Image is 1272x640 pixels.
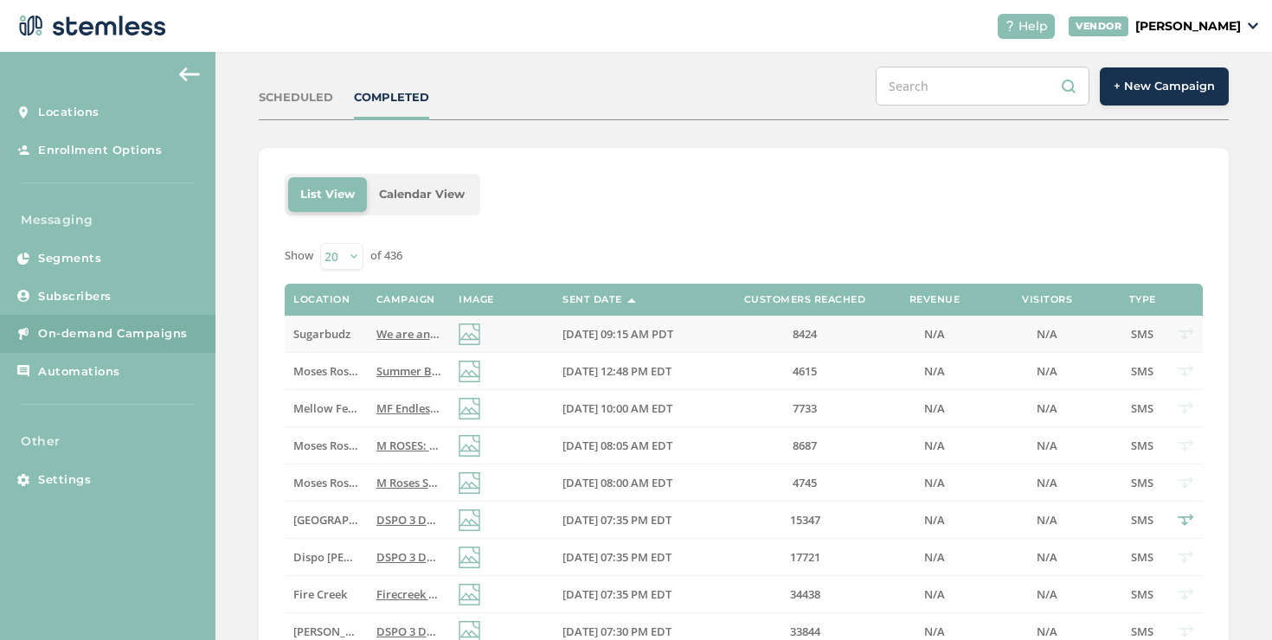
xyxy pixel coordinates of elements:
label: 33844 [727,624,883,639]
label: N/A [986,401,1108,416]
label: 8687 [727,438,883,453]
span: N/A [1037,512,1057,528]
span: SMS [1131,586,1153,602]
label: SMS [1125,401,1160,416]
span: 4615 [793,363,817,379]
label: Dispo Hazel Park [293,624,358,639]
label: 08/22/2025 08:00 AM EDT [562,476,710,490]
label: N/A [900,476,969,490]
span: Moses Roses [293,363,360,379]
span: N/A [924,363,945,379]
label: N/A [900,587,969,602]
span: 8424 [793,326,817,342]
span: Mellow Fellow [293,400,371,416]
span: N/A [924,586,945,602]
label: N/A [986,438,1108,453]
label: Customers Reached [744,294,866,305]
label: N/A [900,513,969,528]
span: [DATE] 10:00 AM EDT [562,400,672,416]
label: N/A [900,550,969,565]
label: M ROSES: BOGO FREE THE ENTIRE PORT HURON STORE & FIRST 200 PPL GET A FREE GOODIE BAG + MORE AUGUS... [376,438,441,453]
span: SMS [1131,549,1153,565]
span: [DATE] 07:35 PM EDT [562,512,671,528]
span: SMS [1131,512,1153,528]
li: List View [288,177,367,212]
span: M ROSES: BOGO FREE THE ENTIRE PORT HURON STORE & FIRST 200 PPL GET A FREE GOODIE BAG + MORE [DATE... [376,438,1076,453]
label: 7733 [727,401,883,416]
span: SMS [1131,624,1153,639]
span: Moses Roses [293,475,360,490]
img: icon-img-d887fa0c.svg [459,509,480,531]
div: SCHEDULED [259,89,333,106]
span: [DATE] 07:30 PM EDT [562,624,671,639]
label: N/A [986,327,1108,342]
label: Firecreek 3 Day Blitz Fri-Sun: Spend $50 get $10 off, $100 get $20 off, $200 get $50 off! 100+ de... [376,587,441,602]
label: of 436 [370,247,402,265]
img: icon-help-white-03924b79.svg [1005,21,1015,31]
label: SMS [1125,624,1160,639]
img: icon-img-d887fa0c.svg [459,435,480,457]
label: 08/22/2025 12:48 PM EDT [562,364,710,379]
label: 15347 [727,513,883,528]
span: N/A [924,512,945,528]
span: N/A [1037,326,1057,342]
span: Firecreek 3 Day Blitz Fri-Sun: Spend $50 get $10 off, $100 get $20 off, $200 get $50 off! 100+ de... [376,586,1031,602]
span: 8687 [793,438,817,453]
span: Enrollment Options [38,142,162,159]
label: Revenue [909,294,960,305]
img: logo-dark-0685b13c.svg [14,9,166,43]
label: 08/21/2025 07:35 PM EDT [562,513,710,528]
span: N/A [924,624,945,639]
label: Moses Roses [293,476,358,490]
label: Type [1129,294,1156,305]
label: N/A [986,513,1108,528]
iframe: Chat Widget [1185,557,1272,640]
span: N/A [1037,363,1057,379]
span: N/A [924,326,945,342]
span: [DATE] 08:05 AM EDT [562,438,672,453]
label: N/A [900,438,969,453]
img: icon-sort-1e1d7615.svg [627,298,636,303]
label: Moses Roses [293,438,358,453]
label: DSPO 3 Day Blitz Fri-Sun: Spend $50 get $10 off, $100 get $20 off, $200 get $50 off! Over 100 dea... [376,550,441,565]
span: Automations [38,363,120,381]
span: Locations [38,104,100,121]
div: VENDOR [1069,16,1128,36]
label: DSPO 3 Day Blitz Fri-Sun: Spend $50 get $10 off, $100 get $20 off, $200 get $50 off! Over 100 dea... [376,624,441,639]
span: Summer Bash is poppin off @Waterford store! 200 more free goodie bags so drop on by +FREE food st... [376,363,1074,379]
span: [DATE] 08:00 AM EDT [562,475,672,490]
label: Dispo Whitmore Lake [293,550,358,565]
span: [PERSON_NAME][GEOGRAPHIC_DATA] [293,624,495,639]
button: + New Campaign [1100,67,1229,106]
li: Calendar View [367,177,477,212]
span: Moses Roses [293,438,360,453]
label: 08/21/2025 07:35 PM EDT [562,587,710,602]
label: 08/23/2025 09:15 AM PDT [562,327,710,342]
span: 4745 [793,475,817,490]
label: N/A [900,401,969,416]
img: icon_down-arrow-small-66adaf34.svg [1248,22,1258,29]
label: SMS [1125,550,1160,565]
label: SMS [1125,587,1160,602]
span: 34438 [790,586,820,602]
label: 08/22/2025 10:00 AM EDT [562,401,710,416]
label: SMS [1125,513,1160,528]
label: 4745 [727,476,883,490]
span: + New Campaign [1114,78,1215,95]
span: SMS [1131,438,1153,453]
img: icon-img-d887fa0c.svg [459,472,480,494]
span: 15347 [790,512,820,528]
span: N/A [1037,400,1057,416]
span: On-demand Campaigns [38,325,188,342]
label: 17721 [727,550,883,565]
label: Sent Date [562,294,622,305]
div: COMPLETED [354,89,429,106]
span: Dispo [PERSON_NAME][GEOGRAPHIC_DATA] [293,549,529,565]
label: SMS [1125,438,1160,453]
span: 33844 [790,624,820,639]
span: 17721 [790,549,820,565]
span: N/A [924,438,945,453]
label: 08/21/2025 07:30 PM EDT [562,624,710,639]
label: N/A [900,364,969,379]
span: We are another year OLDER! Celebrate our anniversary with us! Deals, giveaways, and good vibes @ ... [376,326,1076,342]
